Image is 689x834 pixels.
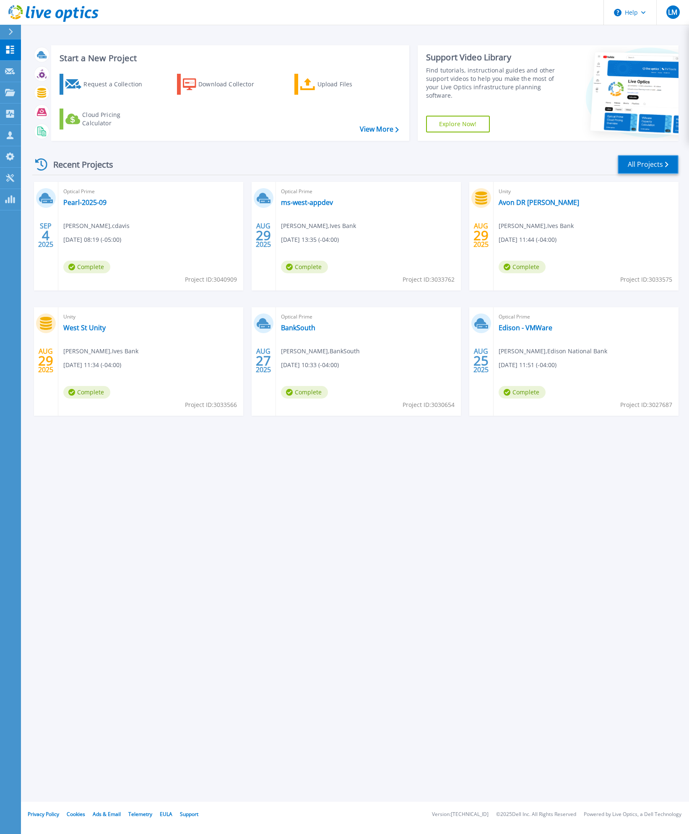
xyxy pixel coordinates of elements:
[83,76,151,93] div: Request a Collection
[38,345,54,376] div: AUG 2025
[281,324,315,332] a: BankSouth
[63,360,121,370] span: [DATE] 11:34 (-04:00)
[82,111,149,127] div: Cloud Pricing Calculator
[473,345,489,376] div: AUG 2025
[584,812,681,817] li: Powered by Live Optics, a Dell Technology
[63,235,121,244] span: [DATE] 08:19 (-05:00)
[620,400,672,409] span: Project ID: 3027687
[281,235,339,244] span: [DATE] 13:35 (-04:00)
[180,811,198,818] a: Support
[499,198,579,207] a: Avon DR [PERSON_NAME]
[63,324,106,332] a: West St Unity
[128,811,152,818] a: Telemetry
[668,9,677,16] span: LM
[255,220,271,251] div: AUG 2025
[63,312,238,321] span: Unity
[67,811,85,818] a: Cookies
[38,220,54,251] div: SEP 2025
[403,400,455,409] span: Project ID: 3030654
[294,74,388,95] a: Upload Files
[281,386,328,399] span: Complete
[473,357,489,364] span: 25
[42,232,49,239] span: 4
[60,74,153,95] a: Request a Collection
[281,221,356,231] span: [PERSON_NAME] , Ives Bank
[499,360,556,370] span: [DATE] 11:51 (-04:00)
[426,116,490,132] a: Explore Now!
[281,198,333,207] a: ms-west-appdev
[255,345,271,376] div: AUG 2025
[93,811,121,818] a: Ads & Email
[281,312,456,321] span: Optical Prime
[618,155,679,174] a: All Projects
[499,386,546,399] span: Complete
[499,235,556,244] span: [DATE] 11:44 (-04:00)
[432,812,489,817] li: Version: [TECHNICAL_ID]
[160,811,172,818] a: EULA
[499,221,574,231] span: [PERSON_NAME] , Ives Bank
[281,347,360,356] span: [PERSON_NAME] , BankSouth
[32,154,125,175] div: Recent Projects
[473,232,489,239] span: 29
[403,275,455,284] span: Project ID: 3033762
[185,275,237,284] span: Project ID: 3040909
[499,261,546,273] span: Complete
[499,347,607,356] span: [PERSON_NAME] , Edison National Bank
[60,54,398,63] h3: Start a New Project
[256,232,271,239] span: 29
[281,187,456,196] span: Optical Prime
[63,347,138,356] span: [PERSON_NAME] , Ives Bank
[28,811,59,818] a: Privacy Policy
[620,275,672,284] span: Project ID: 3033575
[63,198,107,207] a: Pearl-2025-09
[426,66,558,100] div: Find tutorials, instructional guides and other support videos to help you make the most of your L...
[426,52,558,63] div: Support Video Library
[63,187,238,196] span: Optical Prime
[499,324,552,332] a: Edison - VMWare
[63,386,110,399] span: Complete
[473,220,489,251] div: AUG 2025
[177,74,270,95] a: Download Collector
[496,812,576,817] li: © 2025 Dell Inc. All Rights Reserved
[60,109,153,130] a: Cloud Pricing Calculator
[281,360,339,370] span: [DATE] 10:33 (-04:00)
[185,400,237,409] span: Project ID: 3033566
[38,357,53,364] span: 29
[63,221,130,231] span: [PERSON_NAME] , cdavis
[360,125,399,133] a: View More
[499,312,673,321] span: Optical Prime
[499,187,673,196] span: Unity
[63,261,110,273] span: Complete
[281,261,328,273] span: Complete
[256,357,271,364] span: 27
[317,76,385,93] div: Upload Files
[198,76,265,93] div: Download Collector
